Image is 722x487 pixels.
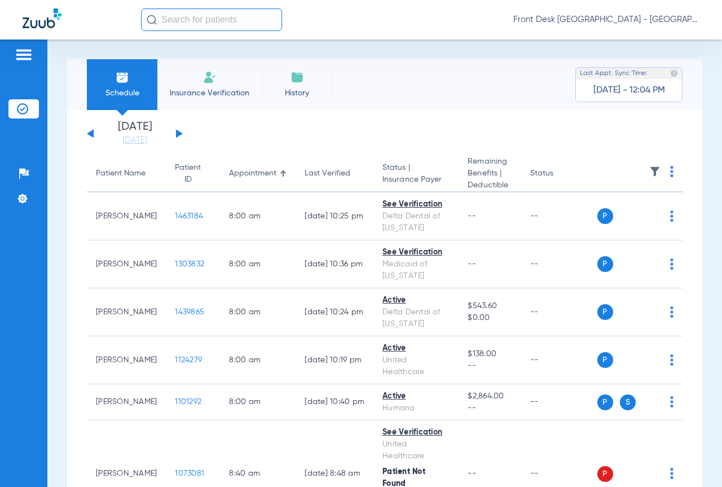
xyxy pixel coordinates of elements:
div: Delta Dental of [US_STATE] [382,306,450,330]
td: -- [521,240,597,288]
img: group-dot-blue.svg [670,166,673,177]
td: -- [521,192,597,240]
img: Manual Insurance Verification [203,71,217,84]
div: United Healthcare [382,354,450,378]
div: Medicaid of [US_STATE] [382,258,450,282]
div: Active [382,343,450,354]
td: [PERSON_NAME] [87,192,166,240]
span: P [597,352,613,368]
td: 8:00 AM [220,384,296,420]
div: Patient Name [96,168,157,179]
a: [DATE] [101,135,169,146]
div: Patient Name [96,168,146,179]
img: group-dot-blue.svg [670,258,673,270]
td: [DATE] 10:19 PM [296,336,373,384]
span: 1303832 [175,260,204,268]
div: See Verification [382,247,450,258]
div: Active [382,295,450,306]
span: Last Appt. Sync Time: [580,68,648,79]
span: 1439865 [175,308,204,316]
td: [DATE] 10:40 PM [296,384,373,420]
span: Deductible [468,179,512,191]
span: Insurance Payer [382,174,450,186]
img: x.svg [645,354,656,366]
li: [DATE] [101,121,169,146]
div: Humana [382,402,450,414]
span: -- [468,402,512,414]
td: [PERSON_NAME] [87,336,166,384]
span: Insurance Verification [166,87,253,99]
td: 8:00 AM [220,336,296,384]
td: [PERSON_NAME] [87,240,166,288]
span: 1124279 [175,356,202,364]
td: [DATE] 10:25 PM [296,192,373,240]
div: Delta Dental of [US_STATE] [382,210,450,234]
span: P [597,394,613,410]
img: hamburger-icon [15,48,33,62]
span: 1101292 [175,398,201,406]
img: History [290,71,304,84]
span: $138.00 [468,348,512,360]
span: $0.00 [468,312,512,324]
span: P [597,208,613,224]
span: -- [468,212,476,220]
span: Front Desk [GEOGRAPHIC_DATA] - [GEOGRAPHIC_DATA] | My Community Dental Centers [513,14,699,25]
img: last sync help info [670,69,678,77]
span: History [270,87,324,99]
th: Status [521,156,597,192]
img: Schedule [116,71,129,84]
span: -- [468,260,476,268]
td: -- [521,288,597,336]
div: Appointment [229,168,276,179]
td: 8:00 AM [220,240,296,288]
img: x.svg [645,396,656,407]
span: P [597,304,613,320]
span: $543.60 [468,300,512,312]
span: S [620,394,636,410]
img: group-dot-blue.svg [670,354,673,366]
td: 8:00 AM [220,192,296,240]
div: See Verification [382,199,450,210]
span: -- [468,470,476,477]
td: [DATE] 10:24 PM [296,288,373,336]
span: 1463184 [175,212,203,220]
img: group-dot-blue.svg [670,306,673,318]
img: Zuub Logo [23,8,61,28]
td: 8:00 AM [220,288,296,336]
th: Remaining Benefits | [459,156,521,192]
span: 1073081 [175,470,204,477]
div: Last Verified [305,168,350,179]
td: -- [521,384,597,420]
span: Schedule [95,87,149,99]
img: x.svg [645,258,656,270]
td: [PERSON_NAME] [87,288,166,336]
img: x.svg [645,468,656,479]
div: Active [382,391,450,402]
div: Patient ID [175,162,211,186]
div: Patient ID [175,162,201,186]
td: [DATE] 10:36 PM [296,240,373,288]
img: group-dot-blue.svg [670,210,673,222]
td: -- [521,336,597,384]
span: -- [468,360,512,372]
input: Search for patients [141,8,282,31]
th: Status | [373,156,459,192]
div: Last Verified [305,168,364,179]
iframe: Chat Widget [666,433,722,487]
span: P [597,256,613,272]
div: See Verification [382,427,450,438]
img: Search Icon [147,15,157,25]
div: Appointment [229,168,287,179]
span: $2,864.00 [468,391,512,402]
img: filter.svg [649,166,661,177]
span: [DATE] - 12:04 PM [593,85,665,96]
img: group-dot-blue.svg [670,396,673,407]
span: P [597,466,613,482]
td: [PERSON_NAME] [87,384,166,420]
img: x.svg [645,210,656,222]
img: x.svg [645,306,656,318]
div: United Healthcare [382,438,450,462]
